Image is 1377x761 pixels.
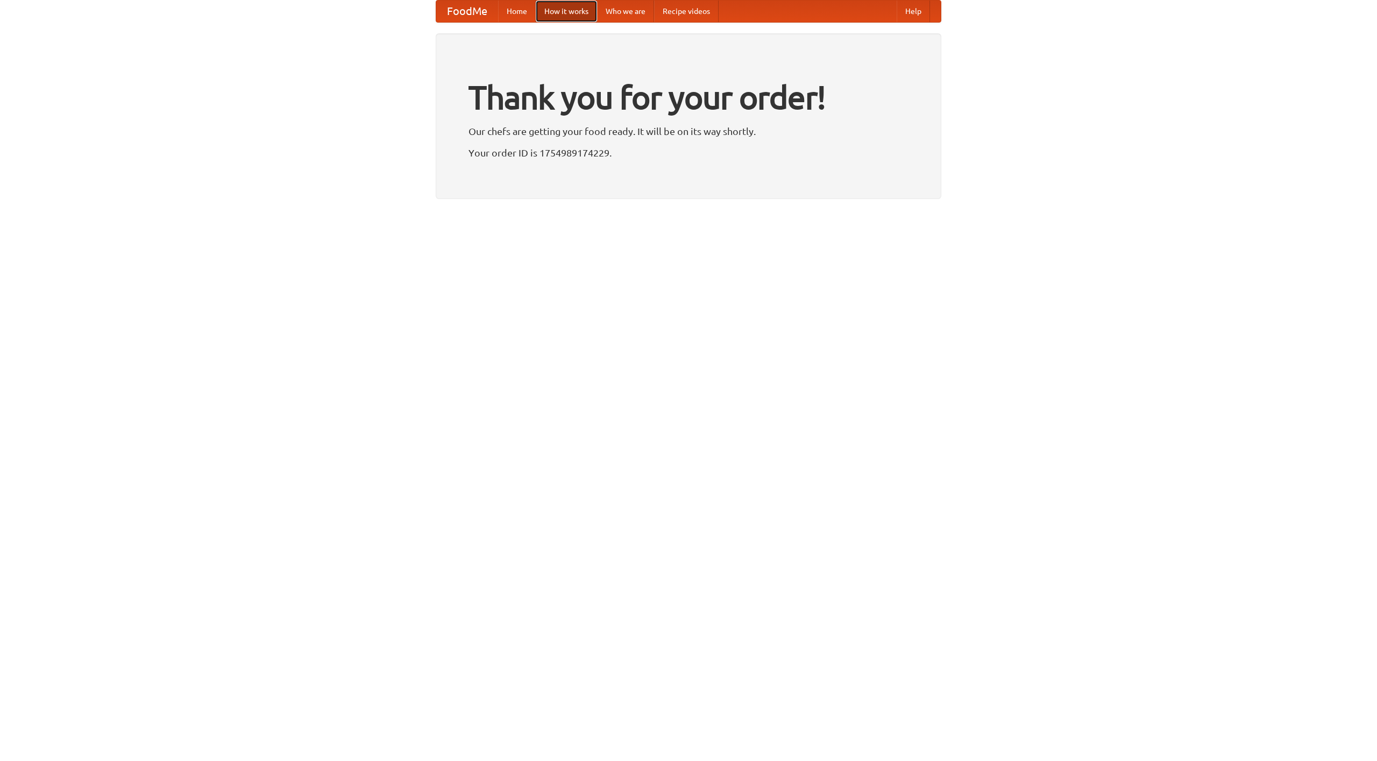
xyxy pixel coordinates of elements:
[654,1,719,22] a: Recipe videos
[469,123,908,139] p: Our chefs are getting your food ready. It will be on its way shortly.
[536,1,597,22] a: How it works
[469,72,908,123] h1: Thank you for your order!
[498,1,536,22] a: Home
[469,145,908,161] p: Your order ID is 1754989174229.
[436,1,498,22] a: FoodMe
[597,1,654,22] a: Who we are
[897,1,930,22] a: Help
